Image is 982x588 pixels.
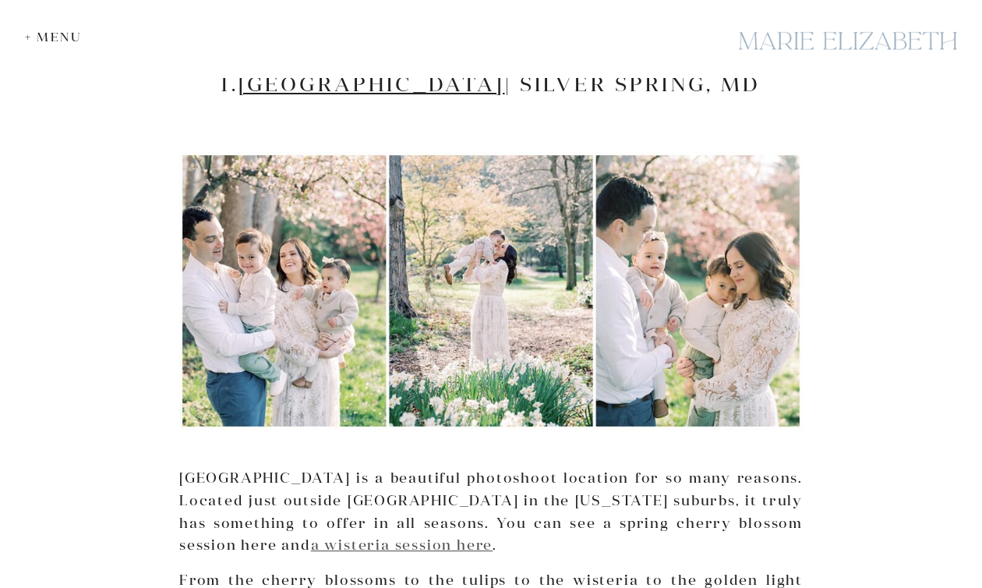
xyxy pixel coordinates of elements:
h2: 1. | Silver Spring, MD [179,72,803,96]
div: + Menu [25,30,90,44]
p: [GEOGRAPHIC_DATA] is a beautiful photoshoot location for so many reasons. Located just outside [G... [179,467,803,557]
a: a wisteria session here [311,536,493,554]
img: Best Dc Photoshoot Locations | Brookside Gardens [179,152,803,430]
a: [GEOGRAPHIC_DATA] [238,71,505,97]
